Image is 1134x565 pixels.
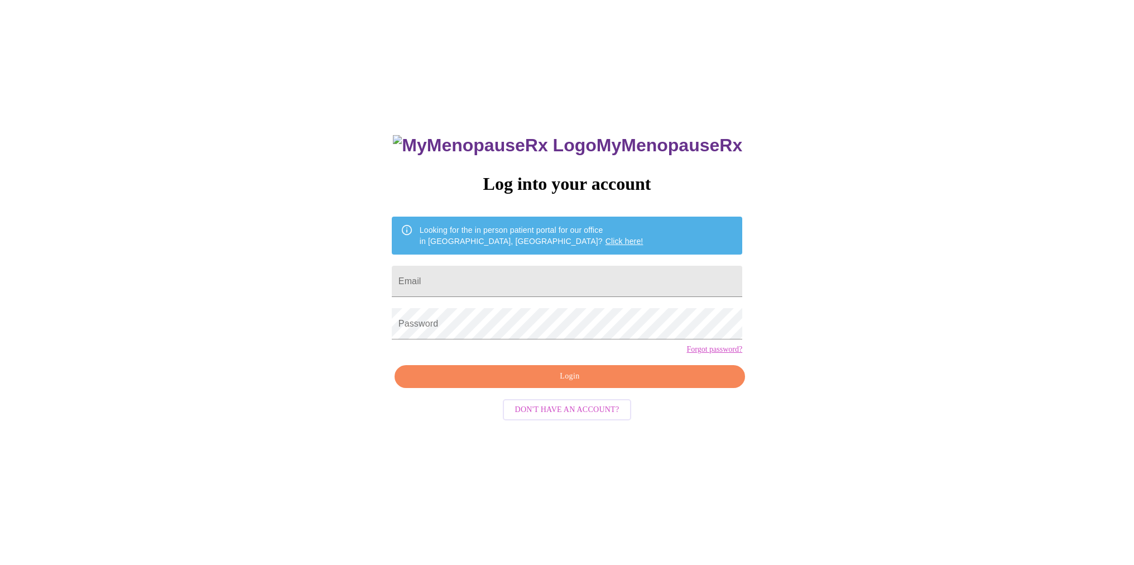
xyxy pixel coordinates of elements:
button: Login [395,365,745,388]
div: Looking for the in person patient portal for our office in [GEOGRAPHIC_DATA], [GEOGRAPHIC_DATA]? [420,220,643,251]
a: Forgot password? [686,345,742,354]
button: Don't have an account? [503,399,632,421]
img: MyMenopauseRx Logo [393,135,596,156]
a: Click here! [606,237,643,246]
a: Don't have an account? [500,404,635,414]
h3: MyMenopauseRx [393,135,742,156]
span: Don't have an account? [515,403,619,417]
h3: Log into your account [392,174,742,194]
span: Login [407,370,732,384]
